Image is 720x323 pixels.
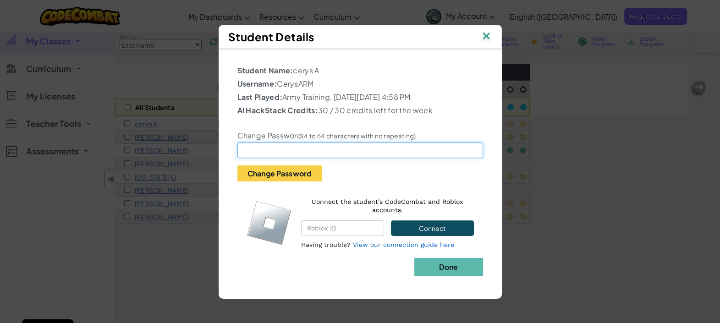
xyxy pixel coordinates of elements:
[247,200,292,246] img: roblox-logo.svg
[237,92,483,103] p: Army Training, [DATE][DATE] 4:58 PM
[301,220,384,236] input: Roblox ID
[301,241,351,248] span: Having trouble?
[237,92,283,102] b: Last Played:
[237,65,483,76] p: cerys A
[480,30,492,44] img: IconClose.svg
[237,105,318,115] b: AI HackStack Credits:
[353,241,454,248] a: View our connection guide here
[439,262,458,272] b: Done
[237,66,293,75] b: Student Name:
[237,105,483,116] p: 30 / 30 credits left for the week
[301,197,474,214] p: Connect the student's CodeCombat and Roblox accounts.
[237,79,277,88] b: Username:
[237,78,483,89] p: CerysARM
[391,220,473,236] button: Connect
[228,30,314,44] span: Student Details
[302,132,416,140] small: (4 to 64 characters with no repeating)
[414,258,483,276] button: Done
[237,165,322,181] button: Change Password
[237,131,416,140] label: Change Password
